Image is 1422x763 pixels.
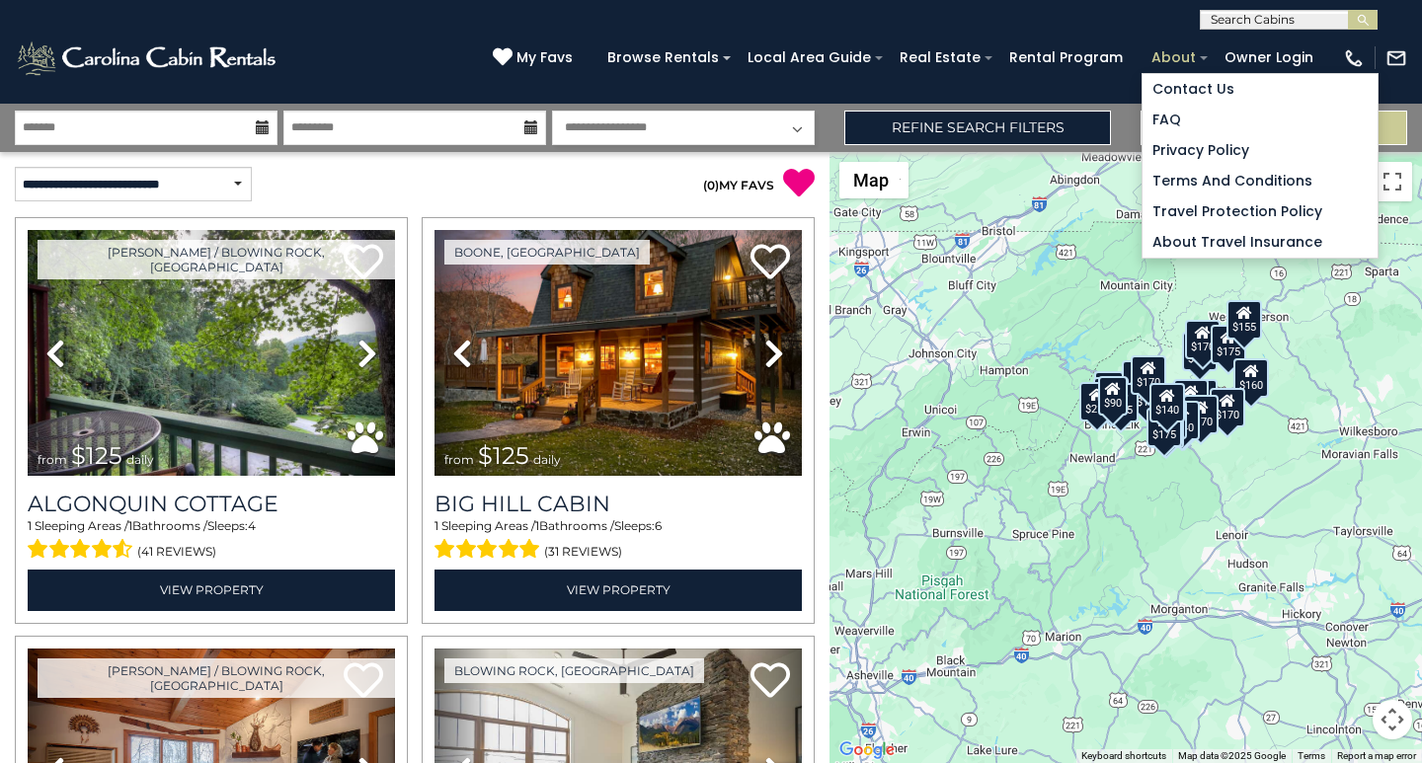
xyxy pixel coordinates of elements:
[434,491,802,517] a: Big Hill Cabin
[1143,74,1378,105] a: Contact Us
[434,230,802,476] img: thumbnail_163280488.jpeg
[1173,379,1209,419] div: $170
[444,240,650,265] a: Boone, [GEOGRAPHIC_DATA]
[1094,370,1124,410] div: $85
[1143,105,1378,135] a: FAQ
[1143,227,1378,258] a: About Travel Insurance
[1182,332,1218,371] div: $125
[1148,408,1184,447] div: $155
[1211,325,1246,364] div: $175
[28,491,395,517] a: Algonquin Cottage
[890,42,990,73] a: Real Estate
[1098,375,1128,415] div: $90
[738,42,881,73] a: Local Area Guide
[1142,42,1206,73] a: About
[71,441,122,470] span: $125
[703,178,774,192] a: (0)MY FAVS
[444,658,704,683] a: Blowing Rock, [GEOGRAPHIC_DATA]
[834,737,900,763] a: Open this area in Google Maps (opens a new window)
[853,170,889,191] span: Map
[38,452,67,467] span: from
[1373,700,1412,739] button: Map camera controls
[1373,162,1412,201] button: Toggle fullscreen view
[1226,300,1262,340] div: $155
[1210,387,1245,426] div: $170
[1081,749,1166,763] button: Keyboard shortcuts
[544,539,622,565] span: (31 reviews)
[28,517,395,565] div: Sleeping Areas / Bathrooms / Sleeps:
[434,517,802,565] div: Sleeping Areas / Bathrooms / Sleeps:
[1183,395,1219,434] div: $170
[1079,381,1115,420] div: $215
[38,658,395,698] a: [PERSON_NAME] / Blowing Rock, [GEOGRAPHIC_DATA]
[493,47,578,69] a: My Favs
[478,441,529,470] span: $125
[28,570,395,610] a: View Property
[1103,383,1139,422] div: $125
[1141,111,1407,145] button: Update Results
[28,230,395,476] img: thumbnail_163264183.jpeg
[1143,135,1378,166] a: Privacy Policy
[1298,750,1325,761] a: Terms
[999,42,1133,73] a: Rental Program
[1143,196,1378,227] a: Travel Protection Policy
[1215,42,1323,73] a: Owner Login
[1149,383,1185,422] div: $140
[1131,355,1166,395] div: $170
[128,518,132,533] span: 1
[750,660,790,703] a: Add to favorites
[1233,358,1269,398] div: $160
[15,38,281,78] img: White-1-2.png
[533,452,561,467] span: daily
[28,518,32,533] span: 1
[707,178,715,192] span: 0
[844,111,1111,145] a: Refine Search Filters
[839,162,908,198] button: Change map style
[1146,407,1182,446] div: $175
[1343,47,1365,69] img: phone-regular-white.png
[597,42,729,73] a: Browse Rentals
[444,452,474,467] span: from
[1337,750,1416,761] a: Report a map error
[516,47,573,68] span: My Favs
[1143,166,1378,196] a: Terms and Conditions
[434,570,802,610] a: View Property
[126,452,154,467] span: daily
[535,518,539,533] span: 1
[137,539,216,565] span: (41 reviews)
[834,737,900,763] img: Google
[655,518,662,533] span: 6
[750,242,790,284] a: Add to favorites
[703,178,719,192] span: ( )
[248,518,256,533] span: 4
[38,240,395,279] a: [PERSON_NAME] / Blowing Rock, [GEOGRAPHIC_DATA]
[1178,750,1286,761] span: Map data ©2025 Google
[1185,320,1221,359] div: $170
[434,518,438,533] span: 1
[1385,47,1407,69] img: mail-regular-white.png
